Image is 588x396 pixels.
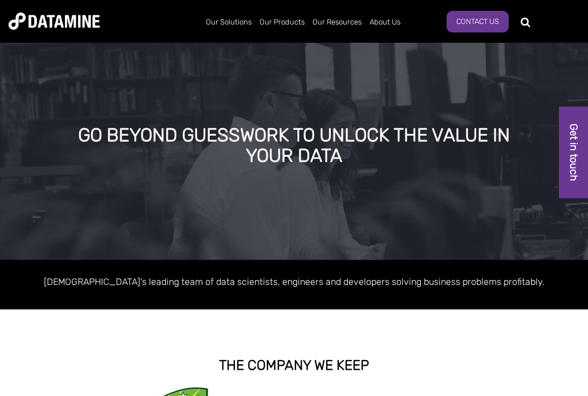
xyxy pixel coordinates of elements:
strong: THE COMPANY WE KEEP [219,357,369,373]
p: [DEMOGRAPHIC_DATA]'s leading team of data scientists, engineers and developers solving business p... [9,274,579,289]
a: Our Solutions [202,7,256,37]
a: Contact us [447,11,509,32]
a: About Us [366,7,404,37]
a: Get in touch [559,107,588,198]
img: Datamine [9,13,100,30]
a: Our Products [256,7,309,37]
div: GO BEYOND GUESSWORK TO UNLOCK THE VALUE IN YOUR DATA [74,125,515,166]
a: Our Resources [309,7,366,37]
